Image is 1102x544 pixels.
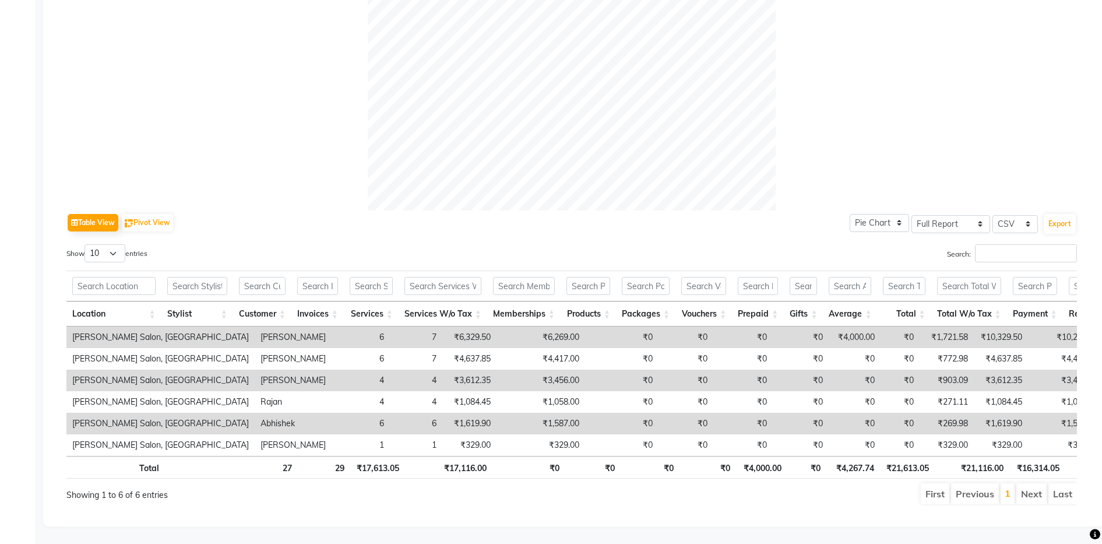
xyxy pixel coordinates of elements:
[784,301,823,327] th: Gifts: activate to sort column ascending
[390,370,442,391] td: 4
[66,391,255,413] td: [PERSON_NAME] Salon, [GEOGRAPHIC_DATA]
[773,370,829,391] td: ₹0
[585,348,659,370] td: ₹0
[829,391,881,413] td: ₹0
[66,434,255,456] td: [PERSON_NAME] Salon, [GEOGRAPHIC_DATA]
[790,277,817,295] input: Search Gifts
[255,327,332,348] td: [PERSON_NAME]
[974,327,1028,348] td: ₹10,329.50
[947,244,1077,262] label: Search:
[713,370,773,391] td: ₹0
[829,348,881,370] td: ₹0
[1013,277,1057,295] input: Search Payment
[390,327,442,348] td: 7
[937,277,1001,295] input: Search Total W/o Tax
[1044,214,1076,234] button: Export
[974,370,1028,391] td: ₹3,612.35
[405,456,492,479] th: ₹17,116.00
[585,434,659,456] td: ₹0
[66,370,255,391] td: [PERSON_NAME] Salon, [GEOGRAPHIC_DATA]
[585,327,659,348] td: ₹0
[442,370,497,391] td: ₹3,612.35
[713,413,773,434] td: ₹0
[255,391,332,413] td: Rajan
[332,434,390,456] td: 1
[497,327,585,348] td: ₹6,269.00
[390,391,442,413] td: 4
[240,456,298,479] th: 27
[974,413,1028,434] td: ₹1,619.90
[659,434,713,456] td: ₹0
[85,244,125,262] select: Showentries
[72,277,156,295] input: Search Location
[773,413,829,434] td: ₹0
[877,301,931,327] th: Total: activate to sort column ascending
[881,391,920,413] td: ₹0
[66,327,255,348] td: [PERSON_NAME] Salon, [GEOGRAPHIC_DATA]
[344,301,399,327] th: Services: activate to sort column ascending
[787,456,826,479] th: ₹0
[659,327,713,348] td: ₹0
[390,348,442,370] td: 7
[66,456,165,479] th: Total
[679,456,736,479] th: ₹0
[616,301,675,327] th: Packages: activate to sort column ascending
[66,348,255,370] td: [PERSON_NAME] Salon, [GEOGRAPHIC_DATA]
[883,277,925,295] input: Search Total
[66,413,255,434] td: [PERSON_NAME] Salon, [GEOGRAPHIC_DATA]
[829,327,881,348] td: ₹4,000.00
[497,413,585,434] td: ₹1,587.00
[974,434,1028,456] td: ₹329.00
[713,434,773,456] td: ₹0
[585,391,659,413] td: ₹0
[442,413,497,434] td: ₹1,619.90
[829,413,881,434] td: ₹0
[713,348,773,370] td: ₹0
[442,327,497,348] td: ₹6,329.50
[823,301,877,327] th: Average: activate to sort column ascending
[255,434,332,456] td: [PERSON_NAME]
[732,301,784,327] th: Prepaid: activate to sort column ascending
[935,456,1009,479] th: ₹21,116.00
[1005,487,1011,499] a: 1
[332,370,390,391] td: 4
[881,434,920,456] td: ₹0
[880,456,935,479] th: ₹21,613.05
[566,277,610,295] input: Search Products
[68,214,118,231] button: Table View
[920,370,974,391] td: ₹903.09
[332,348,390,370] td: 6
[390,413,442,434] td: 6
[681,277,726,295] input: Search Vouchers
[826,456,880,479] th: ₹4,267.74
[881,327,920,348] td: ₹0
[332,391,390,413] td: 4
[773,391,829,413] td: ₹0
[390,434,442,456] td: 1
[255,348,332,370] td: [PERSON_NAME]
[332,413,390,434] td: 6
[622,277,670,295] input: Search Packages
[561,301,616,327] th: Products: activate to sort column ascending
[66,482,477,501] div: Showing 1 to 6 of 6 entries
[920,434,974,456] td: ₹329.00
[255,370,332,391] td: [PERSON_NAME]
[239,277,286,295] input: Search Customer
[125,219,133,228] img: pivot.png
[493,277,555,295] input: Search Memberships
[659,370,713,391] td: ₹0
[233,301,291,327] th: Customer: activate to sort column ascending
[920,348,974,370] td: ₹772.98
[829,434,881,456] td: ₹0
[773,348,829,370] td: ₹0
[399,301,487,327] th: Services W/o Tax: activate to sort column ascending
[920,413,974,434] td: ₹269.98
[881,413,920,434] td: ₹0
[442,348,497,370] td: ₹4,637.85
[297,277,338,295] input: Search Invoices
[66,301,161,327] th: Location: activate to sort column ascending
[332,327,390,348] td: 6
[66,244,147,262] label: Show entries
[1007,301,1063,327] th: Payment: activate to sort column ascending
[122,214,173,231] button: Pivot View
